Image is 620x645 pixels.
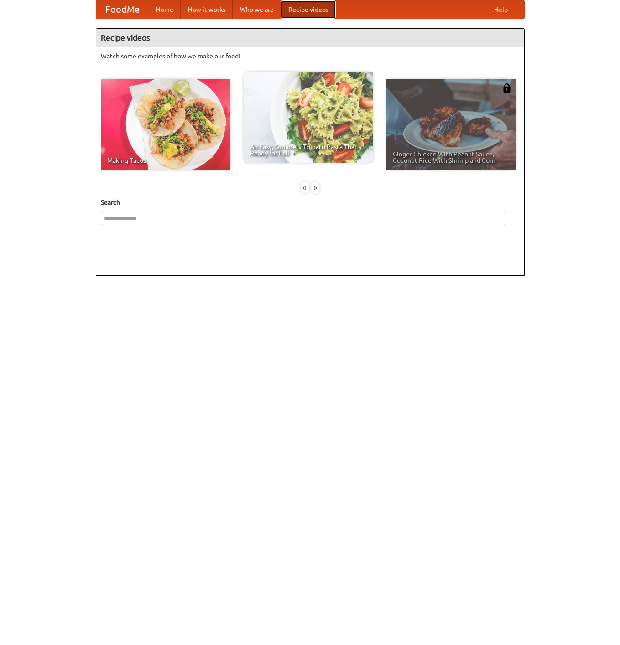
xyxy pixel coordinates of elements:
span: An Easy, Summery Tomato Pasta That's Ready for Fall [250,144,367,156]
h4: Recipe videos [96,29,524,47]
img: 483408.png [502,83,511,93]
a: How it works [181,0,233,19]
a: Help [487,0,515,19]
a: FoodMe [96,0,149,19]
div: « [301,182,309,193]
span: Making Tacos [107,157,224,164]
a: Home [149,0,181,19]
a: An Easy, Summery Tomato Pasta That's Ready for Fall [244,72,373,163]
div: » [311,182,319,193]
p: Watch some examples of how we make our food! [101,52,520,61]
a: Recipe videos [281,0,336,19]
a: Who we are [233,0,281,19]
a: Making Tacos [101,79,230,170]
h5: Search [101,198,520,207]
